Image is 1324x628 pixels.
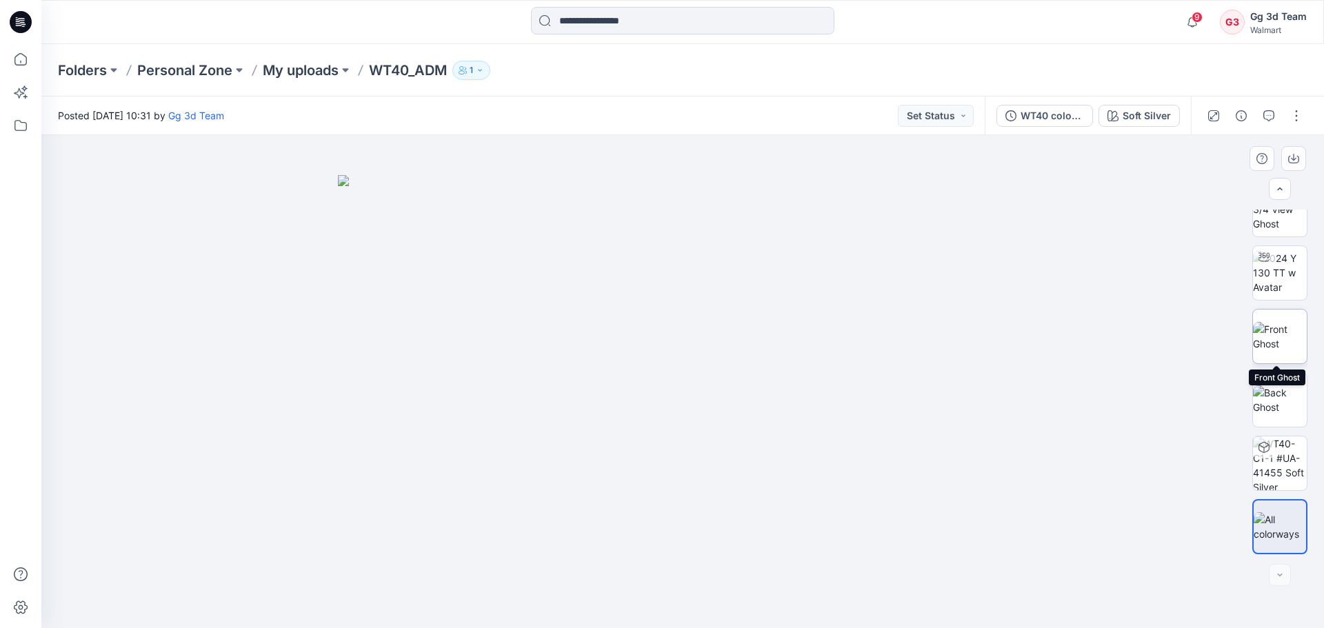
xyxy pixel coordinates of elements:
[369,61,447,80] p: WT40_ADM
[1123,108,1171,123] div: Soft Silver
[1253,436,1307,490] img: WT40-C1-1 #UA-41455 Soft Silver
[1250,25,1307,35] div: Walmart
[1099,105,1180,127] button: Soft Silver
[1253,251,1307,294] img: 2024 Y 130 TT w Avatar
[470,63,473,78] p: 1
[58,108,224,123] span: Posted [DATE] 10:31 by
[263,61,339,80] a: My uploads
[996,105,1093,127] button: WT40 colorway
[1220,10,1245,34] div: G3
[1250,8,1307,25] div: Gg 3d Team
[1253,385,1307,414] img: Back Ghost
[1254,512,1306,541] img: All colorways
[1230,105,1252,127] button: Details
[1253,322,1307,351] img: Front Ghost
[452,61,490,80] button: 1
[58,61,107,80] a: Folders
[1192,12,1203,23] span: 9
[1021,108,1084,123] div: WT40 colorway
[137,61,232,80] a: Personal Zone
[168,110,224,121] a: Gg 3d Team
[1253,188,1307,231] img: Colorway 3/4 View Ghost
